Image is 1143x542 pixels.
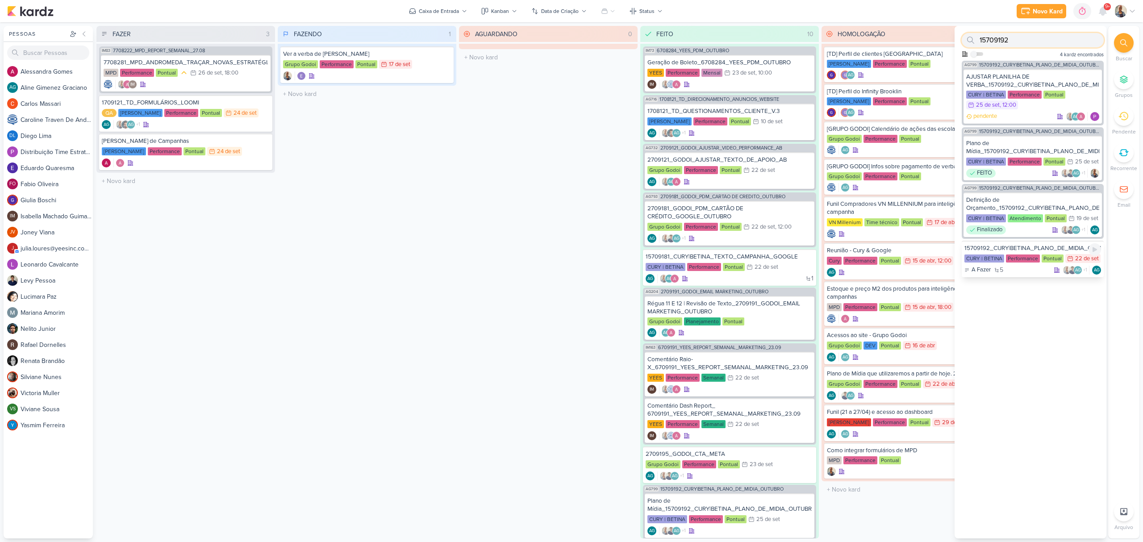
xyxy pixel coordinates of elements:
div: CURY | BETINA [646,263,685,271]
div: VN Millenium [827,218,863,226]
div: Aline Gimenez Graciano [672,234,681,243]
div: Criador(a): Isabella Machado Guimarães [647,80,656,89]
input: + Novo kard [461,51,636,64]
span: IM83 [101,48,111,53]
div: Funil Compradores VN MILLENNIUM para inteligência da campanha [827,200,995,216]
div: Aline Gimenez Graciano [846,71,855,79]
div: Pontual [200,109,222,117]
p: FO [9,182,16,187]
img: Carlos Massari [7,98,18,109]
div: Performance [120,69,154,77]
div: Grupo Godoi [283,60,318,68]
span: 2709181_GODOI_PDM_CARTÃO DE CRÉDITO_OUTUBRO [660,194,785,199]
div: Performance [148,147,182,155]
div: Aline Gimenez Graciano [647,177,656,186]
div: Pontual [720,166,742,174]
p: AG [1073,228,1079,233]
div: AJUSTAR PLANILHA DE VERBA_15709192_CURY|BETINA_PLANO_DE_MIDIA_OUTUBRO [966,73,1099,89]
div: Criador(a): Alessandra Gomes [102,158,111,167]
img: Levy Pessoa [1068,266,1077,275]
span: AG793 [645,194,659,199]
div: 15 de abr [913,258,935,264]
img: Giulia Boschi [827,71,836,79]
div: Pontual [909,97,930,105]
div: Isabella Machado Guimarães [7,211,18,221]
span: 1708121_TD_DIRECIONAMENTO_ANUNCIOS_WEBSITE [659,97,779,102]
div: Aline Gimenez Graciano [841,183,850,192]
img: Iara Santos [1090,169,1099,178]
div: Performance [693,117,727,125]
div: 24 de set [217,149,240,154]
div: , 12:00 [775,224,792,230]
p: AG [848,73,854,78]
div: Performance [684,166,718,174]
span: +1 [681,129,686,137]
div: Texeira Duarte_Análise de Campanhas [102,137,270,145]
div: [PERSON_NAME] [827,97,871,105]
span: +1 [1080,170,1085,177]
div: 1 [445,29,455,39]
div: Responsável: Aline Gimenez Graciano [1090,225,1099,234]
img: Iara Santos [661,177,670,186]
div: Criador(a): Aline Gimenez Graciano [102,120,111,129]
div: Pontual [156,69,178,77]
div: Atendimento [1008,214,1043,222]
div: Colaboradores: Iara Santos, Levy Pessoa, Aline Gimenez Graciano, Alessandra Gomes [1061,169,1088,178]
div: 17 de abr [934,220,956,225]
span: IM73 [645,48,655,53]
div: Colaboradores: Iara Santos, Caroline Traven De Andrade, Alessandra Gomes [659,80,681,89]
div: Aline Gimenez Graciano [1071,112,1080,121]
p: AG [9,85,16,90]
div: CURY | BETINA [966,214,1006,222]
img: Iara Santos [1061,225,1070,234]
div: , 12:00 [1000,102,1016,108]
div: G i u l i a B o s c h i [21,196,93,205]
div: A Fazer [964,266,991,275]
p: j [12,246,14,251]
div: [PERSON_NAME] [827,60,871,68]
div: 22 de set [751,167,775,173]
div: 17 de set [389,62,410,67]
div: Aline Gimenez Graciano [126,120,135,129]
div: Colaboradores: Iara Santos, Nelito Junior, Aline Gimenez Graciano, Alessandra Gomes [659,129,686,138]
div: Pontual [720,223,742,231]
div: Aline Gimenez Graciano [1073,266,1082,275]
div: Pessoas [7,30,68,38]
div: 25 de set [1075,159,1099,165]
div: 10 [804,29,817,39]
div: [TD] Perfil de clientes Alto da Lapa [827,50,995,58]
img: Eduardo Quaresma [297,71,306,80]
span: 15709192_CURY|BETINA_PLANO_DE_MIDIA_OUTUBRO [979,186,1102,191]
div: Colaboradores: Iara Santos, Aline Gimenez Graciano, Alessandra Gomes [1066,112,1088,121]
div: CURY | BETINA [966,91,1006,99]
div: Colaboradores: Eduardo Quaresma [295,71,306,80]
img: Caroline Traven De Andrade [667,80,676,89]
div: Pontual [355,60,377,68]
div: Aline Gimenez Graciano [841,146,850,154]
span: 15709192_CURY|BETINA_PLANO_DE_MIDIA_OUTUBRO [979,129,1102,134]
span: 4 kardz encontrados [1060,51,1104,58]
div: C a r o l i n e T r a v e n D e A n d r a d e [21,115,93,125]
p: AG [674,237,680,241]
img: Alessandra Gomes [102,158,111,167]
div: Cury [827,257,842,265]
div: Colaboradores: Iara Santos, Alessandra Gomes, Isabella Machado Guimarães [115,80,137,89]
div: 25 de set [976,102,1000,108]
img: Iara Santos [661,234,670,243]
p: JV [10,230,15,235]
div: Criador(a): Aline Gimenez Graciano [647,129,656,138]
div: Aline Gimenez Graciano [647,234,656,243]
li: Ctrl + F [1108,33,1139,63]
img: Iara Santos [117,80,126,89]
div: Aline Gimenez Graciano [7,82,18,93]
div: Criador(a): Caroline Traven De Andrade [104,80,113,89]
div: Fabio Oliveira [7,179,18,189]
div: Colaboradores: Iara Santos, Levy Pessoa, Aline Gimenez Graciano, Alessandra Gomes [1061,225,1088,234]
div: CURY | BETINA [966,158,1006,166]
span: 5 [1000,267,1003,273]
div: [PERSON_NAME] [647,117,692,125]
div: L e o n a r d o C a v a l c a n t e [21,260,93,269]
div: Pontual [729,117,751,125]
img: Alessandra Gomes [1076,112,1085,121]
div: Performance [164,109,198,117]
